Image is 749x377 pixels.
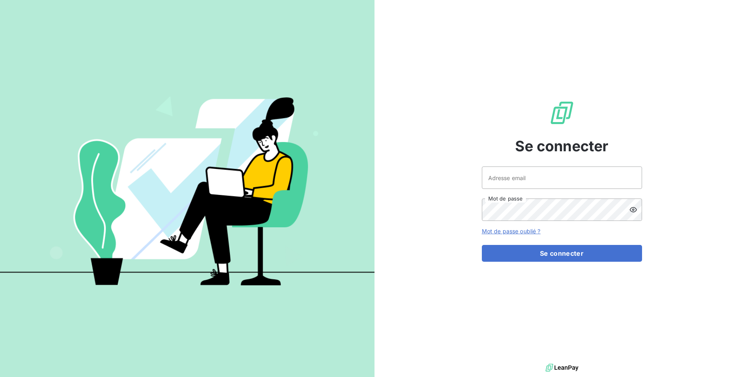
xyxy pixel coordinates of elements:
[515,135,609,157] span: Se connecter
[549,100,575,126] img: Logo LeanPay
[482,166,642,189] input: placeholder
[546,362,578,374] img: logo
[482,228,541,235] a: Mot de passe oublié ?
[482,245,642,262] button: Se connecter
